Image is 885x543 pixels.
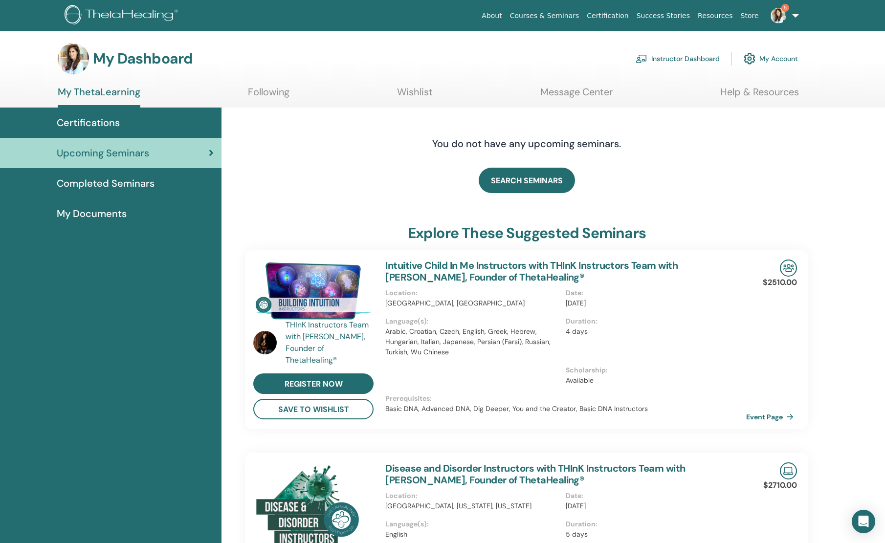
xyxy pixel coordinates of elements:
a: SEARCH SEMINARS [479,168,575,193]
a: Instructor Dashboard [636,48,720,69]
p: [DATE] [566,298,740,308]
div: Open Intercom Messenger [852,510,875,533]
img: default.jpg [58,43,89,74]
p: Prerequisites : [385,393,746,404]
p: English [385,529,560,540]
h3: My Dashboard [93,50,193,67]
span: Completed Seminars [57,176,155,191]
p: Basic DNA, Advanced DNA, Dig Deeper, You and the Creator, Basic DNA Instructors [385,404,746,414]
span: Certifications [57,115,120,130]
p: Location : [385,491,560,501]
button: save to wishlist [253,399,374,419]
span: 5 [781,4,789,12]
img: default.jpg [771,8,786,23]
p: [GEOGRAPHIC_DATA], [US_STATE], [US_STATE] [385,501,560,511]
img: Intuitive Child In Me Instructors [253,260,374,322]
p: Date : [566,491,740,501]
img: default.jpg [253,331,277,354]
a: Success Stories [633,7,694,25]
p: [DATE] [566,501,740,511]
h4: You do not have any upcoming seminars. [373,138,681,150]
p: $2710.00 [763,479,797,491]
a: Following [248,86,289,105]
img: chalkboard-teacher.svg [636,54,647,63]
a: register now [253,373,374,394]
a: About [478,7,506,25]
span: register now [285,379,343,389]
span: My Documents [57,206,127,221]
p: Duration : [566,316,740,326]
a: Wishlist [397,86,433,105]
img: Live Online Seminar [780,462,797,479]
a: Event Page [746,410,797,424]
a: Certification [583,7,632,25]
img: cog.svg [744,50,755,67]
a: THInK Instructors Team with [PERSON_NAME], Founder of ThetaHealing® [286,319,376,366]
a: Disease and Disorder Instructors with THInK Instructors Team with [PERSON_NAME], Founder of Theta... [385,462,685,486]
p: $2510.00 [763,277,797,288]
a: Store [737,7,763,25]
a: Resources [694,7,737,25]
img: In-Person Seminar [780,260,797,277]
p: [GEOGRAPHIC_DATA], [GEOGRAPHIC_DATA] [385,298,560,308]
p: Language(s) : [385,316,560,326]
p: 5 days [566,529,740,540]
a: Message Center [540,86,613,105]
h3: explore these suggested seminars [408,224,646,242]
img: logo.png [65,5,181,27]
p: Available [566,375,740,386]
a: Help & Resources [720,86,799,105]
p: Location : [385,288,560,298]
p: Language(s) : [385,519,560,529]
span: Upcoming Seminars [57,146,149,160]
p: Scholarship : [566,365,740,375]
a: Intuitive Child In Me Instructors with THInK Instructors Team with [PERSON_NAME], Founder of Thet... [385,259,678,283]
p: Arabic, Croatian, Czech, English, Greek, Hebrew, Hungarian, Italian, Japanese, Persian (Farsi), R... [385,326,560,357]
span: SEARCH SEMINARS [491,175,563,186]
p: 4 days [566,326,740,337]
p: Date : [566,288,740,298]
a: Courses & Seminars [506,7,583,25]
a: My ThetaLearning [58,86,140,108]
p: Duration : [566,519,740,529]
a: My Account [744,48,798,69]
